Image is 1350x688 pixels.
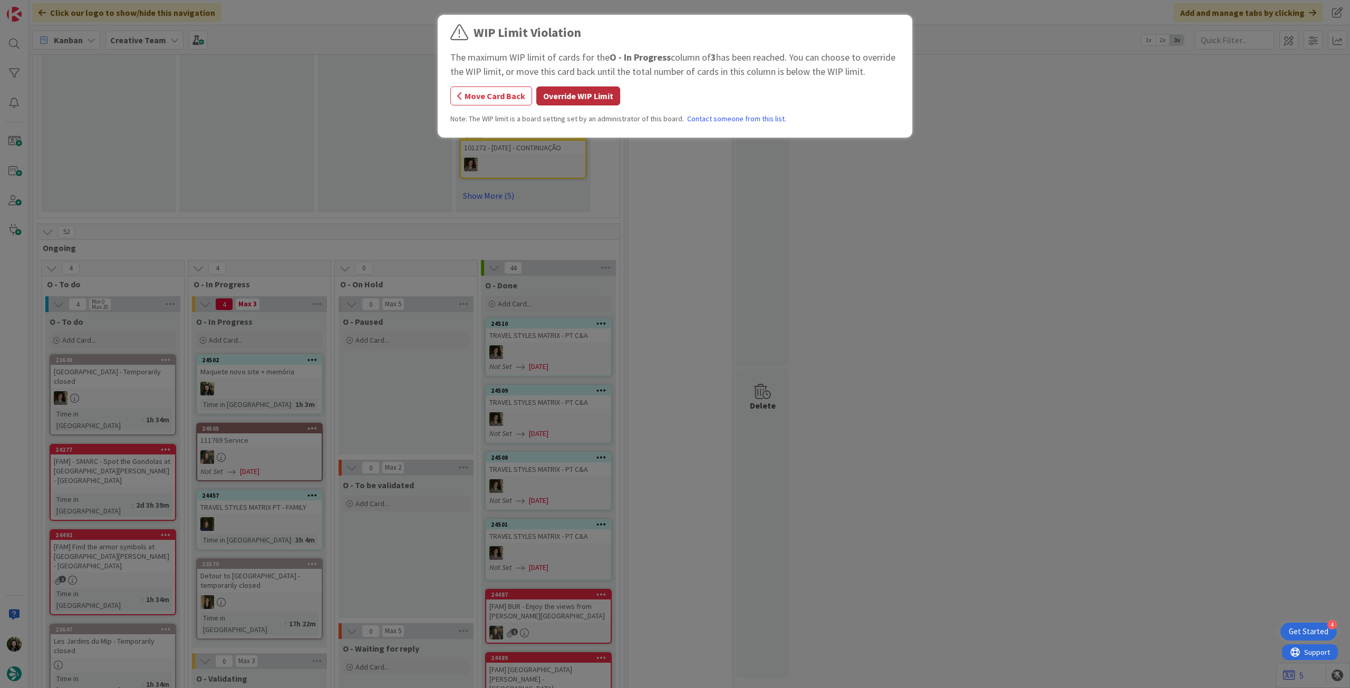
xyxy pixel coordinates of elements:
b: O - In Progress [610,51,671,63]
div: WIP Limit Violation [474,23,581,42]
button: Move Card Back [450,86,532,105]
div: Get Started [1289,626,1328,637]
b: 3 [711,51,716,63]
div: Open Get Started checklist, remaining modules: 4 [1280,623,1337,641]
a: Contact someone from this list. [687,113,786,124]
div: Note: The WIP limit is a board setting set by an administrator of this board. [450,113,900,124]
button: Override WIP Limit [536,86,620,105]
div: The maximum WIP limit of cards for the column of has been reached. You can choose to override the... [450,50,900,79]
div: 4 [1327,620,1337,629]
span: Support [22,2,48,14]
